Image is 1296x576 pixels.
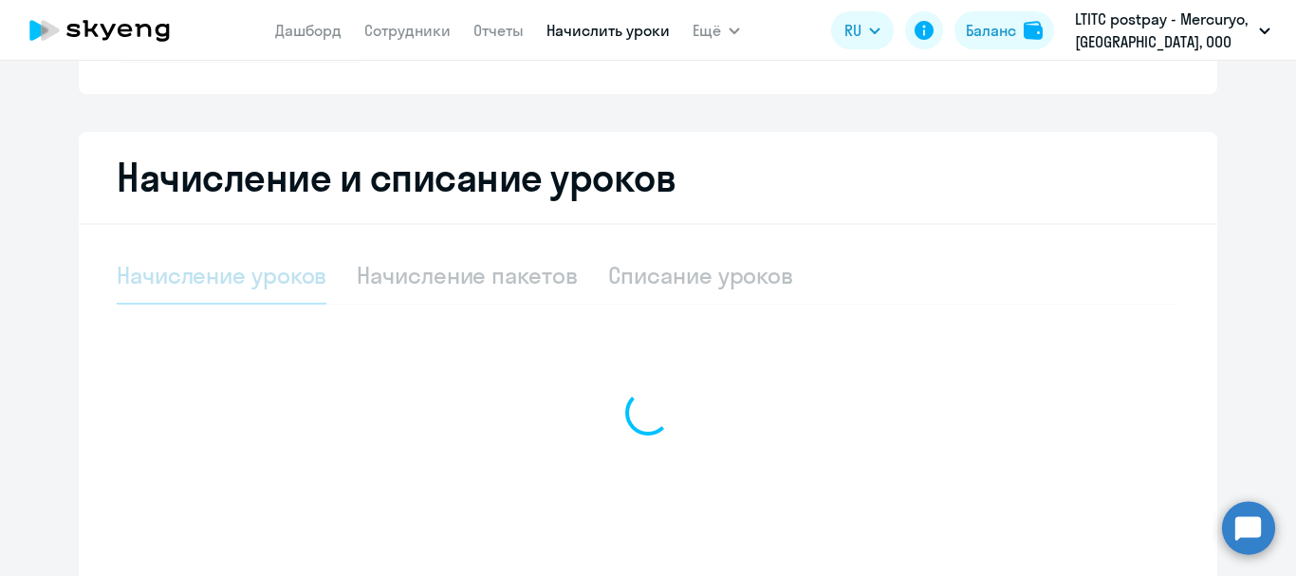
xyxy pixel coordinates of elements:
[954,11,1054,49] button: Балансbalance
[693,19,721,42] span: Ещё
[1024,21,1043,40] img: balance
[966,19,1016,42] div: Баланс
[693,11,740,49] button: Ещё
[364,21,451,40] a: Сотрудники
[844,19,861,42] span: RU
[831,11,894,49] button: RU
[117,155,1179,200] h2: Начисление и списание уроков
[546,21,670,40] a: Начислить уроки
[1075,8,1251,53] p: LTITC postpay - Mercuryo, [GEOGRAPHIC_DATA], ООО
[275,21,342,40] a: Дашборд
[1065,8,1280,53] button: LTITC postpay - Mercuryo, [GEOGRAPHIC_DATA], ООО
[473,21,524,40] a: Отчеты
